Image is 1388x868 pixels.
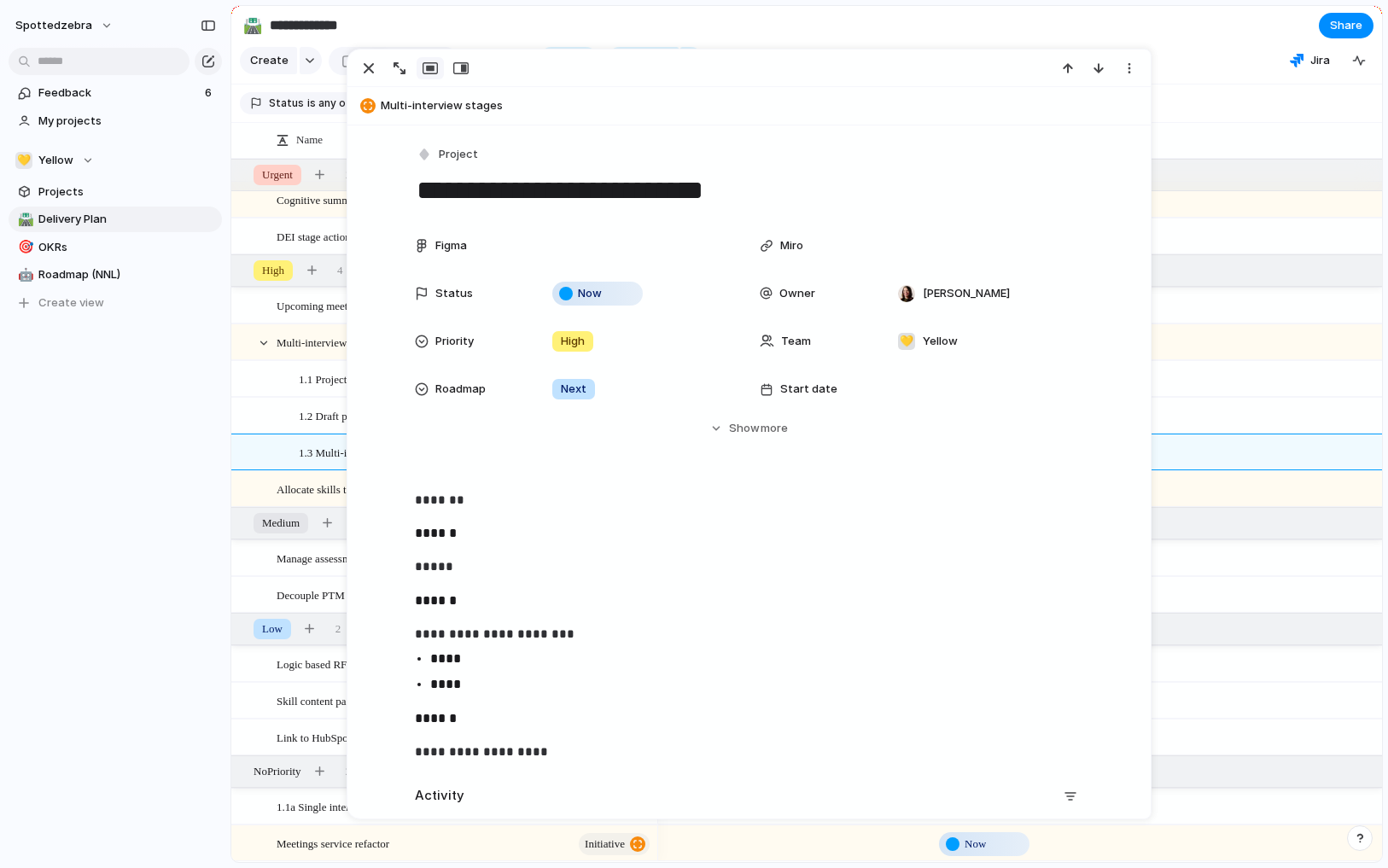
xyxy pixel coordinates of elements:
[415,786,464,806] h2: Activity
[38,113,216,130] span: My projects
[38,211,216,228] span: Delivery Plan
[38,152,73,169] span: Yellow
[296,131,323,149] span: Name
[304,94,353,113] button: isany of
[277,833,389,853] span: Meetings service refactor
[439,146,478,163] span: Project
[262,262,284,279] span: High
[335,620,341,638] span: 2
[780,237,803,254] span: Miro
[299,369,409,388] span: 1.1 Project creation flow
[779,285,815,302] span: Owner
[18,210,30,230] div: 🛣️
[299,442,416,462] span: 1.3 Multi-interview stages
[262,620,283,638] span: Low
[1310,52,1330,69] span: Jira
[346,763,352,780] span: 2
[277,189,395,209] span: Cognitive summary scores
[15,17,92,34] span: spottedzebra
[18,265,30,285] div: 🤖
[243,14,262,37] div: 🛣️
[435,237,467,254] span: Figma
[780,381,837,398] span: Start date
[9,80,222,106] a: Feedback6
[307,96,316,111] span: is
[1283,48,1337,73] button: Jira
[38,184,216,201] span: Projects
[337,262,343,279] span: 4
[9,290,222,316] button: Create view
[381,97,1144,114] span: Multi-interview stages
[435,333,474,350] span: Priority
[18,237,30,257] div: 🎯
[711,47,792,74] button: Collapse
[262,515,300,532] span: Medium
[729,420,760,437] span: Show
[561,333,585,350] span: High
[254,763,301,780] span: No Priority
[299,405,376,425] span: 1.2 Draft projects
[1330,17,1362,34] span: Share
[240,47,297,74] button: Create
[9,108,222,134] a: My projects
[8,12,122,39] button: spottedzebra
[277,295,366,315] span: Upcoming meetings
[435,285,473,302] span: Status
[413,143,483,167] button: Project
[239,12,266,39] button: 🛣️
[9,179,222,205] a: Projects
[435,381,486,398] span: Roadmap
[15,152,32,169] div: 💛
[38,266,216,283] span: Roadmap (NNL)
[262,166,293,184] span: Urgent
[277,796,397,816] span: 1.1a Single interivew stage
[316,96,349,111] span: any of
[9,148,222,173] button: 💛Yellow
[269,96,304,111] span: Status
[923,333,958,350] span: Yellow
[15,266,32,283] button: 🤖
[538,47,599,74] button: Filter
[761,420,788,437] span: more
[898,333,915,350] div: 💛
[579,833,650,855] button: initiative
[250,52,289,69] span: Create
[415,413,1084,444] button: Showmore
[9,262,222,288] a: 🤖Roadmap (NNL)
[277,690,394,710] span: Skill content page updates
[277,332,376,352] span: Multi-interview stages
[346,166,352,184] span: 2
[277,226,388,246] span: DEI stage action updates
[15,211,32,228] button: 🛣️
[9,207,222,232] a: 🛣️Delivery Plan
[781,333,811,350] span: Team
[965,836,986,853] span: Now
[205,84,215,102] span: 6
[38,84,200,102] span: Feedback
[578,285,602,302] span: Now
[15,239,32,256] button: 🎯
[923,285,1010,302] span: [PERSON_NAME]
[585,832,625,856] span: initiative
[1319,13,1373,38] button: Share
[466,47,531,74] button: Fields
[38,239,216,256] span: OKRs
[561,381,586,398] span: Next
[9,235,222,260] a: 🎯OKRs
[38,294,104,312] span: Create view
[606,47,679,74] button: Group
[355,92,1144,119] button: Multi-interview stages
